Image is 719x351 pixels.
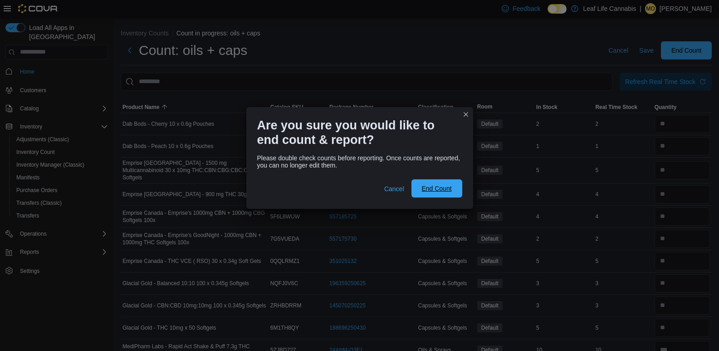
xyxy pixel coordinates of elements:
[381,180,408,198] button: Cancel
[384,184,404,193] span: Cancel
[411,179,462,198] button: End Count
[257,118,455,147] h1: Are you sure you would like to end count & report?
[460,109,471,120] button: Closes this modal window
[257,154,462,169] div: Please double check counts before reporting. Once counts are reported, you can no longer edit them.
[421,184,451,193] span: End Count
